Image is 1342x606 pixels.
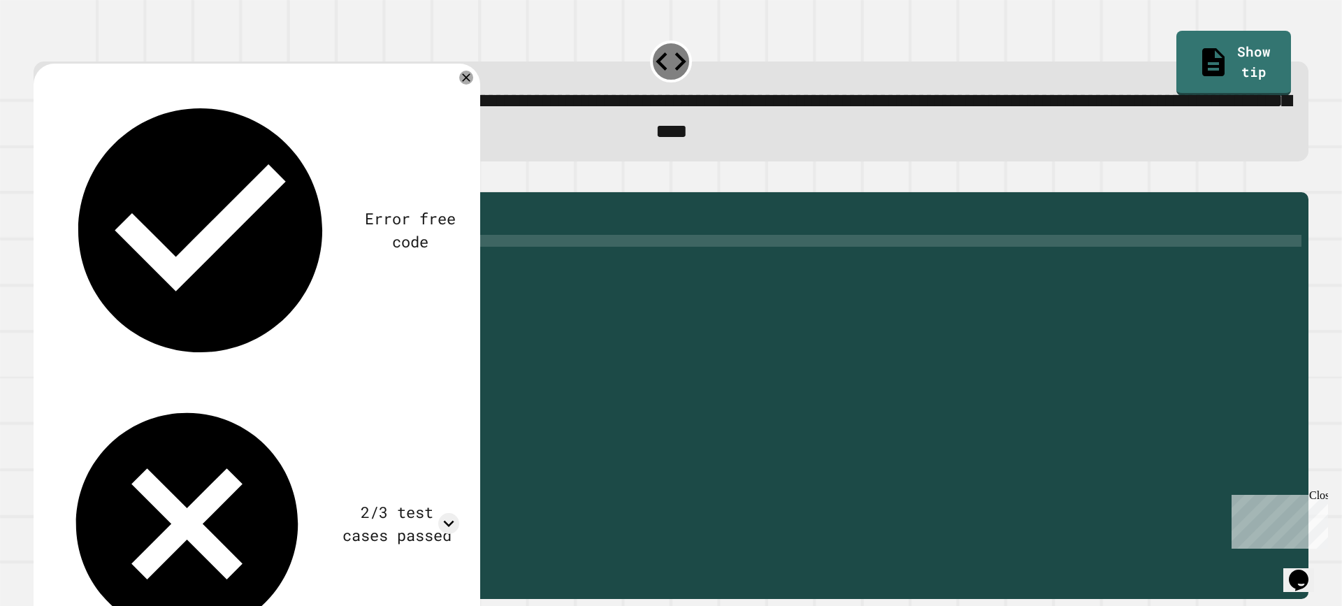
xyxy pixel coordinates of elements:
div: 2/3 test cases passed [334,500,459,547]
div: Chat with us now!Close [6,6,96,89]
iframe: chat widget [1283,550,1328,592]
a: Show tip [1176,31,1290,95]
div: Error free code [361,207,459,253]
iframe: chat widget [1226,489,1328,549]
